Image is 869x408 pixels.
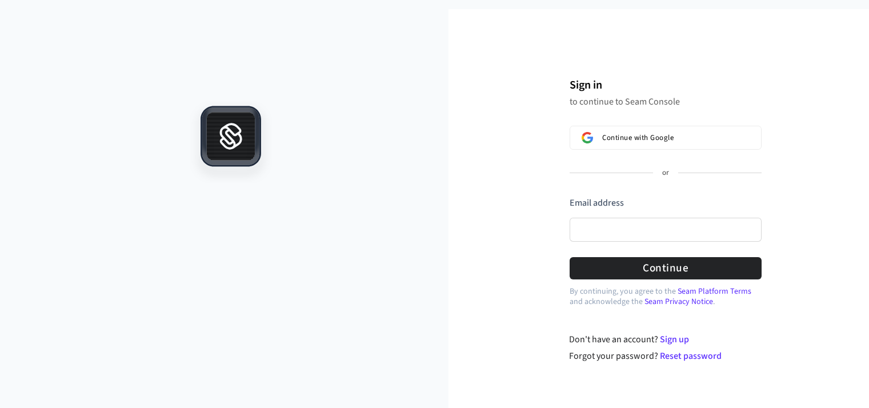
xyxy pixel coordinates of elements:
a: Sign up [660,333,689,346]
p: By continuing, you agree to the and acknowledge the . [570,286,762,307]
p: or [662,168,669,178]
div: Don't have an account? [569,333,762,346]
a: Seam Privacy Notice [644,296,713,307]
div: Forgot your password? [569,349,762,363]
a: Reset password [660,350,722,362]
p: to continue to Seam Console [570,96,762,107]
button: Continue [570,257,762,279]
label: Email address [570,197,624,209]
button: Sign in with GoogleContinue with Google [570,126,762,150]
h1: Sign in [570,77,762,94]
span: Continue with Google [602,133,674,142]
img: Sign in with Google [582,132,593,143]
a: Seam Platform Terms [678,286,751,297]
